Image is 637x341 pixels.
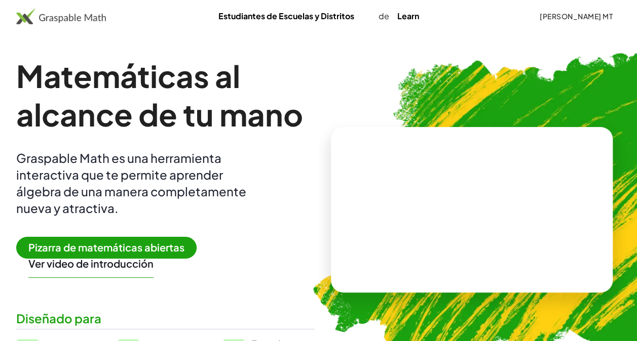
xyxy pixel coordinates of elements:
[28,257,154,270] button: Ver video de introducción
[16,150,259,217] div: Graspable Math es una herramienta interactiva que te permite aprender álgebra de una manera compl...
[396,172,548,248] video: What is this? This is dynamic math notation. Dynamic math notation plays a central role in how Gr...
[210,10,427,22] div: de
[16,237,197,259] span: Pizarra de matemáticas abiertas
[540,12,613,21] font: [PERSON_NAME] MT
[532,7,621,25] button: [PERSON_NAME] MT
[16,310,315,327] div: Diseñado para
[389,7,427,25] a: Learn
[210,7,362,25] a: Estudiantes de Escuelas y Distritos
[16,243,205,253] a: Pizarra de matemáticas abiertas
[16,57,315,134] h1: Matemáticas al alcance de tu mano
